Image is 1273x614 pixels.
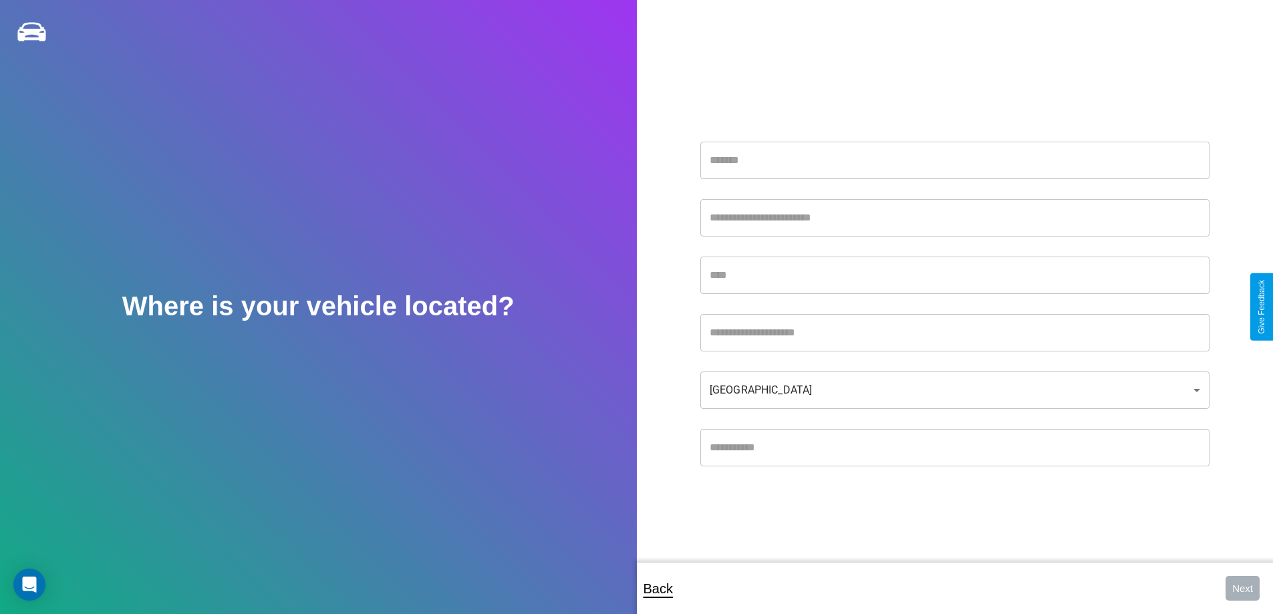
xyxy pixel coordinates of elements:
[700,371,1210,409] div: [GEOGRAPHIC_DATA]
[644,577,673,601] p: Back
[122,291,515,321] h2: Where is your vehicle located?
[1257,280,1266,334] div: Give Feedback
[13,569,45,601] div: Open Intercom Messenger
[1226,576,1260,601] button: Next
